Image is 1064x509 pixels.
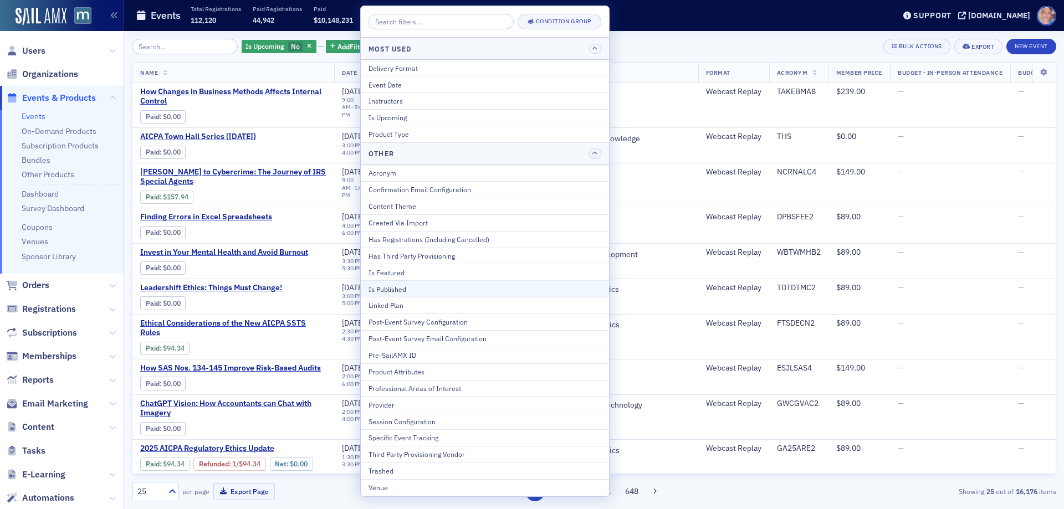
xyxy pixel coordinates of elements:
[342,415,363,423] time: 4:00 PM
[706,212,761,222] div: Webcast Replay
[898,443,904,453] span: —
[361,248,609,264] button: Has Third Party Provisioning
[361,60,609,76] button: Delivery Format
[140,283,326,293] span: Leadershift Ethics: Things Must Change!
[140,248,326,258] a: Invest in Your Mental Health and Avoid Burnout
[22,189,59,199] a: Dashboard
[163,299,181,307] span: $0.00
[22,45,45,57] span: Users
[163,460,185,468] span: $94.34
[756,486,1056,496] div: Showing out of items
[146,424,160,433] a: Paid
[361,413,609,429] button: Session Configuration
[342,86,365,96] span: [DATE]
[777,283,821,293] div: TDTDTMC2
[199,460,232,468] span: :
[1018,282,1024,292] span: —
[342,167,365,177] span: [DATE]
[342,184,366,199] time: 1:00 PM
[1006,40,1056,50] a: New Event
[706,283,761,293] div: Webcast Replay
[706,167,761,177] div: Webcast Replay
[163,112,181,121] span: $0.00
[369,284,601,294] div: Is Published
[140,167,326,187] span: Al Capone to Cybercrime: The Journey of IRS Special Agents
[836,212,861,222] span: $89.00
[369,400,601,410] div: Provider
[242,40,316,54] div: No
[6,303,76,315] a: Registrations
[361,330,609,347] button: Post-Event Survey Email Configuration
[1006,39,1056,54] button: New Event
[6,445,45,457] a: Tasks
[270,457,313,471] div: Net: $0
[369,80,601,90] div: Event Date
[369,449,601,459] div: Third Party Provisioning Vendor
[342,328,366,342] div: –
[361,280,609,297] button: Is Published
[898,131,904,141] span: —
[140,399,326,418] span: ChatGPT Vision: How Accountants can Chat with Imagery
[140,132,326,142] span: AICPA Town Hall Series (10/9/2025)
[342,141,363,149] time: 3:00 PM
[146,460,160,468] a: Paid
[253,5,302,13] p: Paid Registrations
[140,363,326,373] a: How SAS Nos. 134-145 Improve Risk-Based Audits
[191,5,241,13] p: Total Registrations
[6,92,96,104] a: Events & Products
[291,42,300,50] span: No
[22,92,96,104] span: Events & Products
[22,445,45,457] span: Tasks
[369,184,601,194] div: Confirmation Email Configuration
[6,350,76,362] a: Memberships
[836,131,856,141] span: $0.00
[146,424,163,433] span: :
[146,193,160,201] a: Paid
[369,333,601,343] div: Post-Event Survey Email Configuration
[163,379,181,388] span: $0.00
[369,268,601,277] div: Is Featured
[199,460,229,468] a: Refunded
[342,335,363,342] time: 4:30 PM
[22,421,54,433] span: Content
[342,148,363,156] time: 4:00 PM
[361,313,609,330] button: Post-Event Survey Configuration
[777,69,808,76] span: Acronym
[361,297,609,313] button: Linked Plan
[777,132,821,142] div: THS
[342,460,363,468] time: 3:30 PM
[151,9,181,22] h1: Events
[6,279,49,291] a: Orders
[836,167,865,177] span: $149.00
[777,248,821,258] div: WBTWMHB2
[361,126,609,142] button: Product Type
[777,318,821,328] div: FTSDECN2
[66,7,91,26] a: View Homepage
[146,460,163,468] span: :
[342,177,366,198] div: –
[1018,86,1024,96] span: —
[361,347,609,363] button: Pre-SailAMX ID
[6,398,88,410] a: Email Marketing
[140,296,186,310] div: Paid: 0 - $0
[22,169,74,179] a: Other Products
[146,228,160,236] a: Paid
[706,132,761,142] div: Webcast Replay
[1018,212,1024,222] span: —
[342,408,366,423] div: –
[140,132,326,142] a: AICPA Town Hall Series ([DATE])
[140,422,186,435] div: Paid: 0 - $0
[146,148,163,156] span: :
[342,292,366,307] div: –
[898,86,904,96] span: —
[706,87,761,97] div: Webcast Replay
[140,318,326,338] a: Ethical Considerations of the New AICPA SSTS Rules
[706,363,761,373] div: Webcast Replay
[369,129,601,139] div: Product Type
[140,444,326,454] span: 2025 AICPA Regulatory Ethics Update
[369,96,601,106] div: Instructors
[777,399,821,409] div: GWCGVAC2
[369,201,601,211] div: Content Theme
[337,42,367,52] span: Add Filter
